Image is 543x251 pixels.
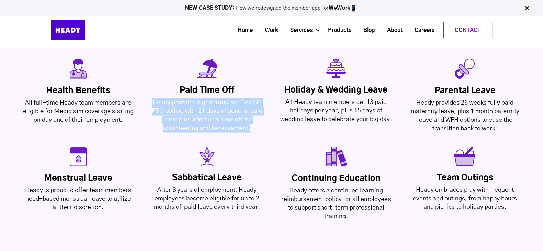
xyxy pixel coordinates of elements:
p: How we redesigned the member app for [3,5,540,12]
img: Heady_Logo_Web-01 (1) [51,20,85,40]
img: app emoji [350,5,357,12]
div: Continuing Education [280,174,392,184]
div: After 3 years of employment, Heady employees become eligible for up to 2 months of paid leave eve... [151,186,263,212]
div: Heady offers a continued learning reimbursement policy for all employees to support short-term pr... [280,187,392,221]
div: All full-time Heady team members are eligible for Mediclaim coverage starting on day one of their... [22,99,134,124]
a: Home [229,24,256,37]
img: Property 1=sabbatical [197,147,217,166]
img: Close Bar [523,5,530,12]
a: Work [256,24,282,37]
img: Property 1=Variant20 [70,147,87,166]
img: Property 1=Health_v2 [70,59,87,79]
div: Heady provides a generous and flexible PTO policy, with 21 days of general paid leave plus additi... [151,98,263,133]
img: Property 1=Continuous learning_v2 [325,147,347,167]
div: Paid Time off [151,85,263,96]
div: Heady is proud to offer team members need-based menstrual leave to utilize at their discretion. [22,186,134,212]
img: Property 1=Holidays_v2 [197,59,217,79]
a: Careers [406,24,438,37]
div: Menstrual Leave [22,173,134,183]
a: About [378,24,406,37]
div: Navigation Menu [102,22,492,38]
img: Property 1=Team Outings_v2 [454,147,475,166]
a: Services [282,24,316,37]
div: Heady provides 26 weeks fully paid maternity leave, plus 1 month paternity leave and WFH options ... [409,99,521,133]
a: Contact [444,22,492,38]
div: Heady embraces play with frequent events and outings, from happy hours and picnics to holiday par... [409,186,521,212]
strong: NEW CASE STUDY: [185,5,236,11]
a: Blog [355,24,378,37]
img: Property 1=ParentalLeave_v2 [455,59,475,79]
div: All Heady team members get 13 paid holidays per year, plus 15 days of wedding leave to celebrate ... [280,98,392,124]
img: Property 1=Wedding_v2 [326,59,346,78]
div: Holiday & Wedding Leave [280,85,392,95]
a: WeWork [329,5,350,11]
div: Sabbatical Leave [151,173,263,183]
div: Team Outings [409,173,521,183]
div: Parental Leave [409,86,521,96]
a: Products [319,24,355,37]
div: Health Benefits [22,86,134,96]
